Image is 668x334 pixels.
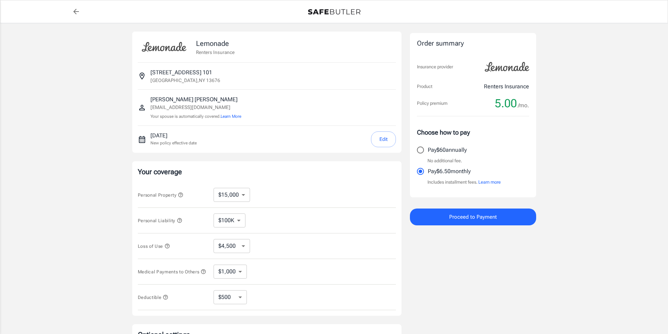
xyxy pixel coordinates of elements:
p: [PERSON_NAME] [PERSON_NAME] [150,95,241,104]
svg: New policy start date [138,135,146,144]
div: Order summary [417,39,529,49]
p: Your coverage [138,167,396,177]
p: [EMAIL_ADDRESS][DOMAIN_NAME] [150,104,241,111]
button: Personal Property [138,191,183,199]
p: [DATE] [150,131,197,140]
p: Renters Insurance [484,82,529,91]
p: No additional fee. [427,157,462,164]
p: Your spouse is automatically covered. [150,113,241,120]
p: Choose how to pay [417,128,529,137]
p: Product [417,83,432,90]
span: 5.00 [495,96,517,110]
button: Learn more [478,179,501,186]
button: Loss of Use [138,242,170,250]
p: [GEOGRAPHIC_DATA] , NY 13676 [150,77,220,84]
img: Lemonade [138,37,190,57]
p: [STREET_ADDRESS] 101 [150,68,212,77]
button: Medical Payments to Others [138,267,207,276]
p: Policy premium [417,100,447,107]
p: Pay $60 annually [428,146,467,154]
svg: Insured address [138,72,146,80]
button: Edit [371,131,396,147]
p: Lemonade [196,38,235,49]
button: Personal Liability [138,216,182,225]
button: Proceed to Payment [410,209,536,225]
button: Learn More [221,113,241,120]
svg: Insured person [138,103,146,112]
span: Medical Payments to Others [138,269,207,274]
p: New policy effective date [150,140,197,146]
img: Lemonade [481,57,533,77]
span: Personal Property [138,192,183,198]
span: Proceed to Payment [449,212,497,221]
a: back to quotes [69,5,83,19]
span: Personal Liability [138,218,182,223]
span: Loss of Use [138,244,170,249]
p: Renters Insurance [196,49,235,56]
p: Pay $6.50 monthly [428,167,471,176]
p: Insurance provider [417,63,453,70]
span: Deductible [138,295,169,300]
button: Deductible [138,293,169,301]
span: /mo. [518,101,529,110]
img: Back to quotes [308,9,360,15]
p: Includes installment fees. [427,179,501,186]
